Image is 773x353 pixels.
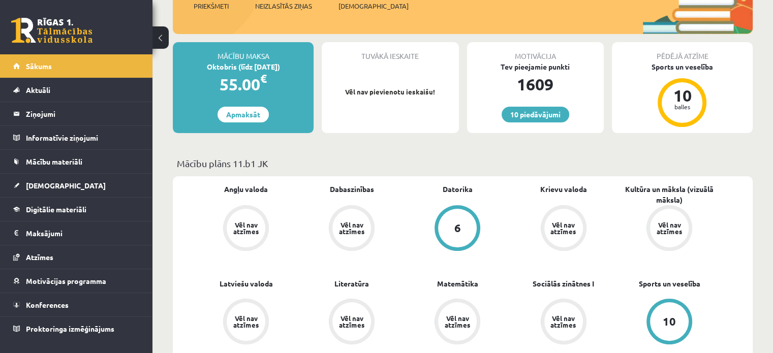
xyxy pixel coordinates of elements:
[13,174,140,197] a: [DEMOGRAPHIC_DATA]
[338,1,409,11] span: [DEMOGRAPHIC_DATA]
[13,293,140,316] a: Konferences
[13,54,140,78] a: Sākums
[260,71,267,86] span: €
[330,184,374,195] a: Dabaszinības
[26,205,86,214] span: Digitālie materiāli
[322,42,458,61] div: Tuvākā ieskaite
[26,85,50,94] span: Aktuāli
[177,156,749,170] p: Mācību plāns 11.b1 JK
[173,72,314,97] div: 55.00
[11,18,92,43] a: Rīgas 1. Tālmācības vidusskola
[13,317,140,340] a: Proktoringa izmēģinājums
[26,276,106,285] span: Motivācijas programma
[467,61,604,72] div: Tev pieejamie punkti
[232,221,260,235] div: Vēl nav atzīmes
[655,221,684,235] div: Vēl nav atzīmes
[337,315,366,328] div: Vēl nav atzīmes
[13,102,140,125] a: Ziņojumi
[533,278,594,289] a: Sociālās zinātnes I
[26,252,53,262] span: Atzīmes
[334,278,369,289] a: Literatūra
[667,87,697,104] div: 10
[454,222,461,234] div: 6
[549,221,578,235] div: Vēl nav atzīmes
[13,198,140,221] a: Digitālie materiāli
[540,184,587,195] a: Krievu valoda
[173,42,314,61] div: Mācību maksa
[26,157,82,166] span: Mācību materiāli
[220,278,273,289] a: Latviešu valoda
[26,61,52,71] span: Sākums
[405,299,510,346] a: Vēl nav atzīmes
[255,1,312,11] span: Neizlasītās ziņas
[612,42,753,61] div: Pēdējā atzīme
[173,61,314,72] div: Oktobris (līdz [DATE])
[327,87,453,97] p: Vēl nav pievienotu ieskaišu!
[467,72,604,97] div: 1609
[549,315,578,328] div: Vēl nav atzīmes
[26,126,140,149] legend: Informatīvie ziņojumi
[616,184,722,205] a: Kultūra un māksla (vizuālā māksla)
[13,126,140,149] a: Informatīvie ziņojumi
[667,104,697,110] div: balles
[26,102,140,125] legend: Ziņojumi
[616,299,722,346] a: 10
[612,61,753,72] div: Sports un veselība
[405,205,510,253] a: 6
[13,78,140,102] a: Aktuāli
[232,315,260,328] div: Vēl nav atzīmes
[511,205,616,253] a: Vēl nav atzīmes
[193,299,299,346] a: Vēl nav atzīmes
[443,315,472,328] div: Vēl nav atzīmes
[26,300,69,309] span: Konferences
[616,205,722,253] a: Vēl nav atzīmes
[13,269,140,293] a: Motivācijas programma
[612,61,753,129] a: Sports un veselība 10 balles
[299,299,405,346] a: Vēl nav atzīmes
[337,221,366,235] div: Vēl nav atzīmes
[443,184,473,195] a: Datorika
[437,278,478,289] a: Matemātika
[26,181,106,190] span: [DEMOGRAPHIC_DATA]
[26,221,140,245] legend: Maksājumi
[26,324,114,333] span: Proktoringa izmēģinājums
[13,150,140,173] a: Mācību materiāli
[193,205,299,253] a: Vēl nav atzīmes
[502,107,569,122] a: 10 piedāvājumi
[511,299,616,346] a: Vēl nav atzīmes
[224,184,268,195] a: Angļu valoda
[13,221,140,245] a: Maksājumi
[638,278,700,289] a: Sports un veselība
[194,1,229,11] span: Priekšmeti
[299,205,405,253] a: Vēl nav atzīmes
[218,107,269,122] a: Apmaksāt
[13,245,140,269] a: Atzīmes
[663,316,676,327] div: 10
[467,42,604,61] div: Motivācija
